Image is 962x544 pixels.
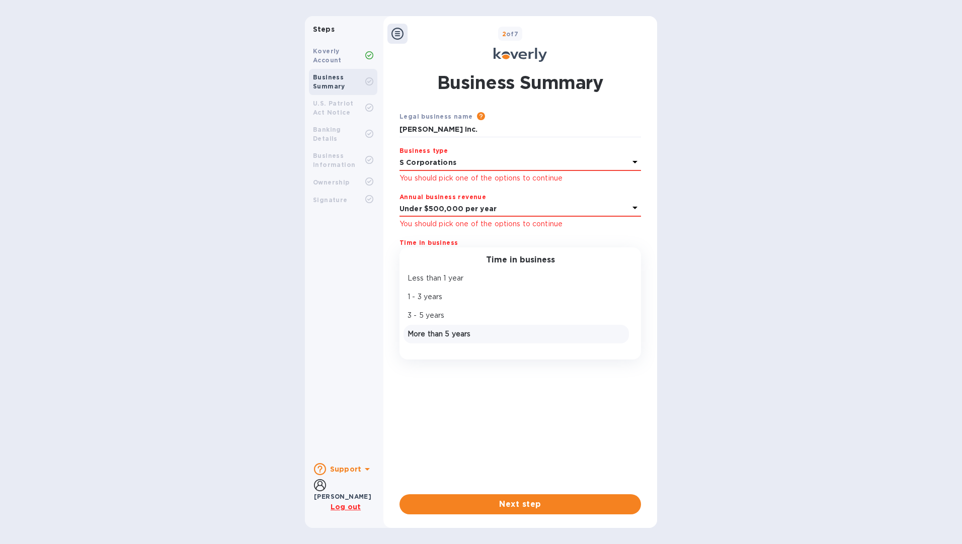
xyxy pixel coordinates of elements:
p: 3 - 5 years [408,310,625,321]
b: Business type [399,147,448,154]
p: 1 - 3 years [408,292,625,302]
b: Business Information [313,152,355,168]
u: Log out [331,503,361,511]
h1: Business Summary [437,70,603,95]
b: Koverly Account [313,47,342,64]
b: Annual business revenue [399,193,486,201]
b: Under $500,000 per year [399,205,497,213]
b: S Corporations [399,158,456,166]
b: U.S. Patriot Act Notice [313,100,354,116]
b: [PERSON_NAME] [314,493,371,500]
span: 2 [502,30,506,38]
p: Select time in business [399,250,479,260]
p: You should pick one of the options to continue [399,219,641,229]
b: Time in business [399,239,458,246]
p: You should pick one of the options to continue [399,173,641,184]
b: Signature [313,196,348,204]
b: Support [330,465,361,473]
p: Less than 1 year [408,273,625,284]
input: Enter legal business name [399,122,641,137]
b: Legal business name [399,113,473,120]
b: Banking Details [313,126,341,142]
p: More than 5 years [408,329,625,339]
b: Business Summary [313,73,345,90]
span: Next step [408,498,633,510]
b: of 7 [502,30,519,38]
h3: Time in business [486,255,555,265]
b: Ownership [313,178,350,186]
b: Steps [313,25,335,33]
button: Next step [399,494,641,514]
